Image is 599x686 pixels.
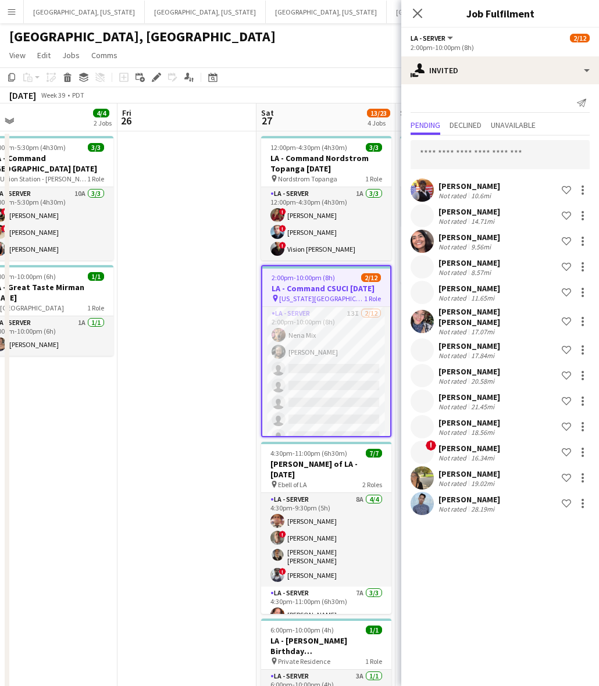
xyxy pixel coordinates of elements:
div: 16.34mi [469,453,497,462]
div: [PERSON_NAME] [438,417,500,428]
span: 2/12 [570,34,590,42]
span: 26 [120,114,131,127]
div: Not rated [438,402,469,411]
div: Not rated [438,479,469,488]
h3: LA - Command Nordstrom Topanga [DATE] [261,153,391,174]
span: LA - Server [411,34,445,42]
span: 27 [259,114,274,127]
div: 9.56mi [469,242,493,251]
span: 28 [398,114,414,127]
button: [GEOGRAPHIC_DATA], [US_STATE] [266,1,387,23]
div: [DATE] [9,90,36,101]
div: Not rated [438,351,469,360]
div: 19.02mi [469,479,497,488]
h3: LA - [PERSON_NAME] Birthday [DEMOGRAPHIC_DATA] [261,635,391,656]
div: 2 Jobs [94,119,112,127]
app-job-card: 4:30pm-11:00pm (6h30m)7/7[PERSON_NAME] of LA - [DATE] Ebell of LA2 RolesLA - Server8A4/44:30pm-9:... [261,442,391,614]
app-card-role: LA - Server1A3/312:00pm-4:30pm (4h30m)![PERSON_NAME]![PERSON_NAME]!Vision [PERSON_NAME] [261,187,391,260]
h3: LA - Command CSUCI [DATE] [262,283,390,294]
span: 2 Roles [362,480,382,489]
app-job-card: 3:00pm-8:00pm (5h)3/3OC - [GEOGRAPHIC_DATA] Private Residence [DATE] Private Residence2 RolesLA -... [400,136,530,283]
span: Private Residence [278,657,330,666]
div: [PERSON_NAME] [438,258,500,268]
span: Sun [400,108,414,118]
div: 17.07mi [469,327,497,336]
span: ! [1,225,8,232]
div: Not rated [438,242,469,251]
div: [PERSON_NAME] [438,341,500,351]
a: Comms [87,48,122,63]
span: 1 Role [87,303,104,312]
h3: Job Fulfilment [401,6,599,21]
app-card-role: LA - Server12A2/23:30pm-8:00pm (4h30m)[PERSON_NAME]![PERSON_NAME] [400,227,530,283]
app-card-role: LA - Server13I2/122:00pm-10:00pm (8h)Nena Mix[PERSON_NAME] [262,307,390,532]
span: ! [1,208,8,215]
div: 28.19mi [469,505,497,513]
a: Jobs [58,48,84,63]
div: PDT [72,91,84,99]
span: 1 Role [364,294,381,303]
span: ! [279,225,286,232]
div: [PERSON_NAME] [438,206,500,217]
span: ! [279,242,286,249]
span: Comms [91,50,117,60]
div: Not rated [438,268,469,277]
span: 4:30pm-11:00pm (6h30m) [270,449,347,458]
span: 1 Role [365,174,382,183]
span: [US_STATE][GEOGRAPHIC_DATA] [279,294,364,303]
span: 1 Role [365,657,382,666]
span: 12:00pm-4:30pm (4h30m) [270,143,347,152]
span: Ebell of LA [278,480,307,489]
div: 11.65mi [469,294,497,302]
h3: OC - [GEOGRAPHIC_DATA] Private Residence [DATE] [400,153,530,174]
span: 3/3 [88,143,104,152]
div: Not rated [438,377,469,385]
h3: [PERSON_NAME] of LA - [DATE] [261,459,391,480]
span: View [9,50,26,60]
div: 17.84mi [469,351,497,360]
span: Jobs [62,50,80,60]
span: 2/12 [361,273,381,282]
span: 1 Role [87,174,104,183]
div: Not rated [438,428,469,437]
div: 20.58mi [469,377,497,385]
div: [PERSON_NAME] [438,283,500,294]
div: 21.45mi [469,402,497,411]
div: Not rated [438,453,469,462]
app-card-role: LA - Server8A4/44:30pm-9:30pm (5h)[PERSON_NAME]![PERSON_NAME][PERSON_NAME] [PERSON_NAME]![PERSON_... [261,493,391,587]
div: Not rated [438,217,469,226]
span: Unavailable [491,121,536,129]
div: 14.71mi [469,217,497,226]
span: 4/4 [93,109,109,117]
span: Week 39 [38,91,67,99]
button: [GEOGRAPHIC_DATA], [US_STATE] [24,1,145,23]
div: 12:00pm-4:30pm (4h30m)3/3LA - Command Nordstrom Topanga [DATE] Nordstrom Topanga1 RoleLA - Server... [261,136,391,260]
div: [PERSON_NAME] [438,494,500,505]
div: [PERSON_NAME] [438,469,500,479]
button: [GEOGRAPHIC_DATA], [US_STATE] [387,1,508,23]
a: View [5,48,30,63]
span: Nordstrom Topanga [278,174,337,183]
span: 3/3 [366,143,382,152]
app-card-role: LA - Server7A3/34:30pm-11:00pm (6h30m)[PERSON_NAME] [261,587,391,660]
span: Edit [37,50,51,60]
span: 1/1 [88,272,104,281]
span: Fri [122,108,131,118]
button: LA - Server [411,34,455,42]
div: Not rated [438,327,469,336]
div: Not rated [438,294,469,302]
span: ! [426,440,436,451]
div: 10.6mi [469,191,493,200]
span: Sat [261,108,274,118]
div: [PERSON_NAME] [438,366,500,377]
div: Invited [401,56,599,84]
span: ! [279,208,286,215]
div: [PERSON_NAME] [438,392,500,402]
div: 2:00pm-10:00pm (8h) [411,43,590,52]
span: 2:00pm-10:00pm (8h) [272,273,335,282]
span: 13/23 [367,109,390,117]
app-card-role: LA - Bartender23A1/13:00pm-8:00pm (5h)[PERSON_NAME] [400,187,530,227]
span: 1/1 [366,626,382,634]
